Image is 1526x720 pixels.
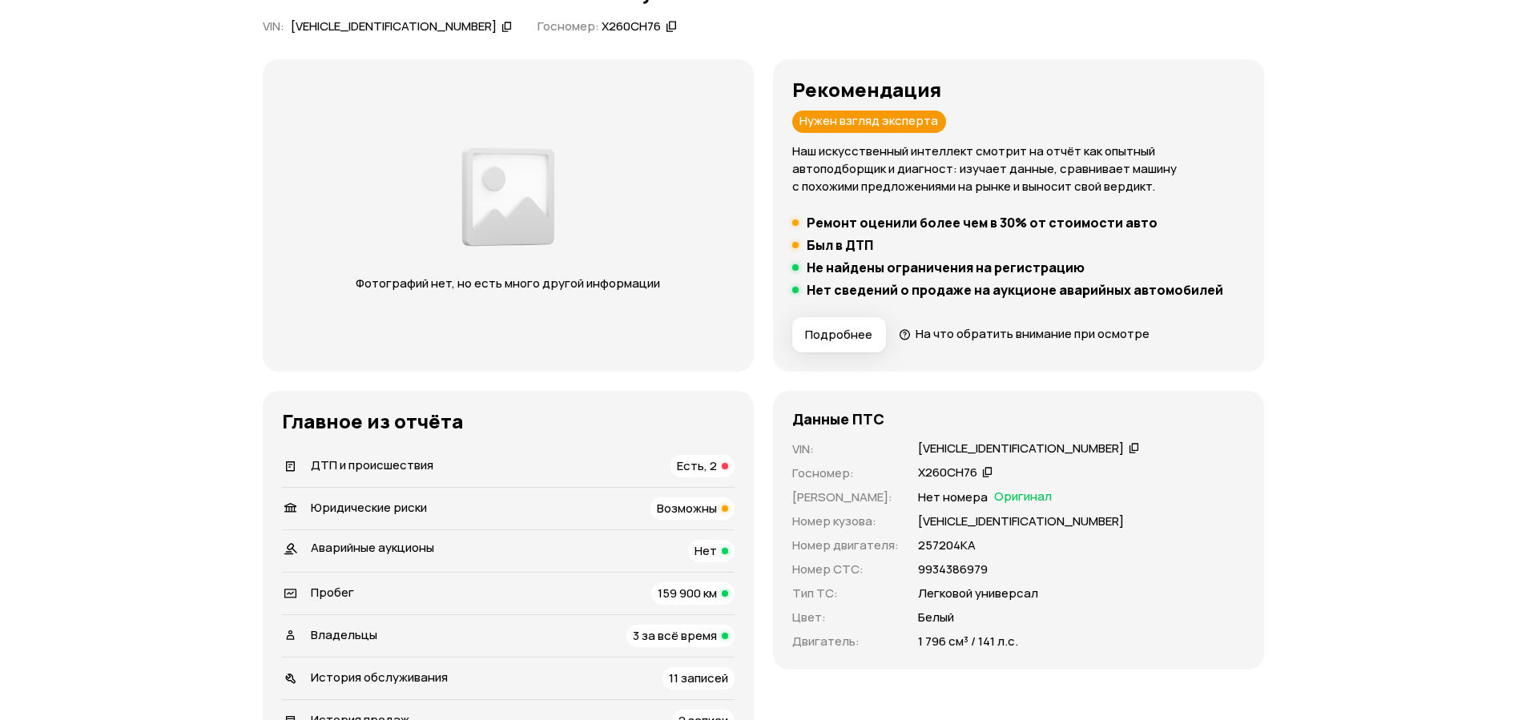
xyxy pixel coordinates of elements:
span: История обслуживания [311,669,448,686]
h3: Рекомендация [792,78,1245,101]
p: Легковой универсал [918,585,1038,602]
span: Возможны [657,500,717,517]
button: Подробнее [792,317,886,352]
p: Номер двигателя : [792,537,899,554]
p: Тип ТС : [792,585,899,602]
p: 9934386979 [918,561,988,578]
p: Двигатель : [792,633,899,650]
span: 159 900 км [658,585,717,601]
p: Белый [918,609,954,626]
h5: Не найдены ограничения на регистрацию [807,259,1085,276]
h5: Ремонт оценили более чем в 30% от стоимости авто [807,215,1158,231]
span: ДТП и происшествия [311,457,433,473]
span: Аварийные аукционы [311,539,434,556]
span: Есть, 2 [677,457,717,474]
p: Наш искусственный интеллект смотрит на отчёт как опытный автоподборщик и диагност: изучает данные... [792,143,1245,195]
p: [PERSON_NAME] : [792,489,899,506]
p: 1 796 см³ / 141 л.с. [918,633,1018,650]
p: Номер кузова : [792,513,899,530]
p: VIN : [792,440,899,458]
span: Подробнее [805,327,872,343]
div: Нужен взгляд эксперта [792,111,946,133]
div: [VEHICLE_IDENTIFICATION_NUMBER] [291,18,497,35]
span: Нет [695,542,717,559]
span: Госномер: [538,18,599,34]
p: Цвет : [792,609,899,626]
span: 11 записей [669,670,728,686]
span: На что обратить внимание при осмотре [916,325,1150,342]
p: Нет номера [918,489,988,506]
img: 2a3f492e8892fc00.png [457,139,558,255]
h5: Был в ДТП [807,237,873,253]
div: [VEHICLE_IDENTIFICATION_NUMBER] [918,440,1124,457]
span: Оригинал [994,489,1052,506]
span: Юридические риски [311,499,427,516]
p: Номер СТС : [792,561,899,578]
p: [VEHICLE_IDENTIFICATION_NUMBER] [918,513,1124,530]
p: Госномер : [792,465,899,482]
a: На что обратить внимание при осмотре [899,325,1150,342]
h5: Нет сведений о продаже на аукционе аварийных автомобилей [807,282,1223,298]
span: 3 за всё время [633,627,717,644]
div: Х260СН76 [918,465,977,481]
p: Фотографий нет, но есть много другой информации [340,275,676,292]
span: Пробег [311,584,354,601]
div: Х260СН76 [602,18,661,35]
p: 257204КА [918,537,976,554]
h3: Главное из отчёта [282,410,735,432]
span: Владельцы [311,626,377,643]
span: VIN : [263,18,284,34]
h4: Данные ПТС [792,410,884,428]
